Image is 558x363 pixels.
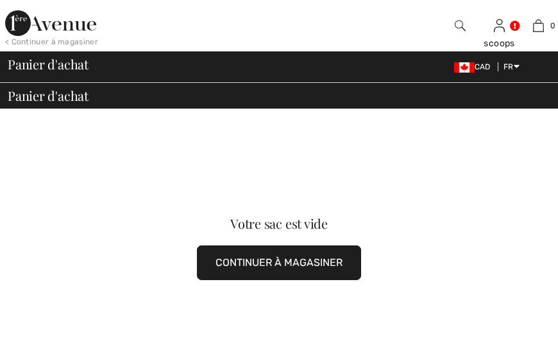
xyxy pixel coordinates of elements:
[197,245,361,280] button: CONTINUER À MAGASINER
[494,18,505,33] img: Mes infos
[454,62,496,71] span: CAD
[5,36,98,48] div: < Continuer à magasiner
[454,62,475,73] img: Canadian Dollar
[480,37,518,50] div: scoops
[550,20,555,31] span: 0
[8,89,89,102] span: Panier d'achat
[494,19,505,31] a: Se connecter
[455,18,466,33] img: recherche
[35,217,523,230] div: Votre sac est vide
[8,58,89,71] span: Panier d'achat
[503,62,520,71] span: FR
[5,10,96,36] img: 1ère Avenue
[533,18,544,33] img: Mon panier
[520,18,557,33] a: 0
